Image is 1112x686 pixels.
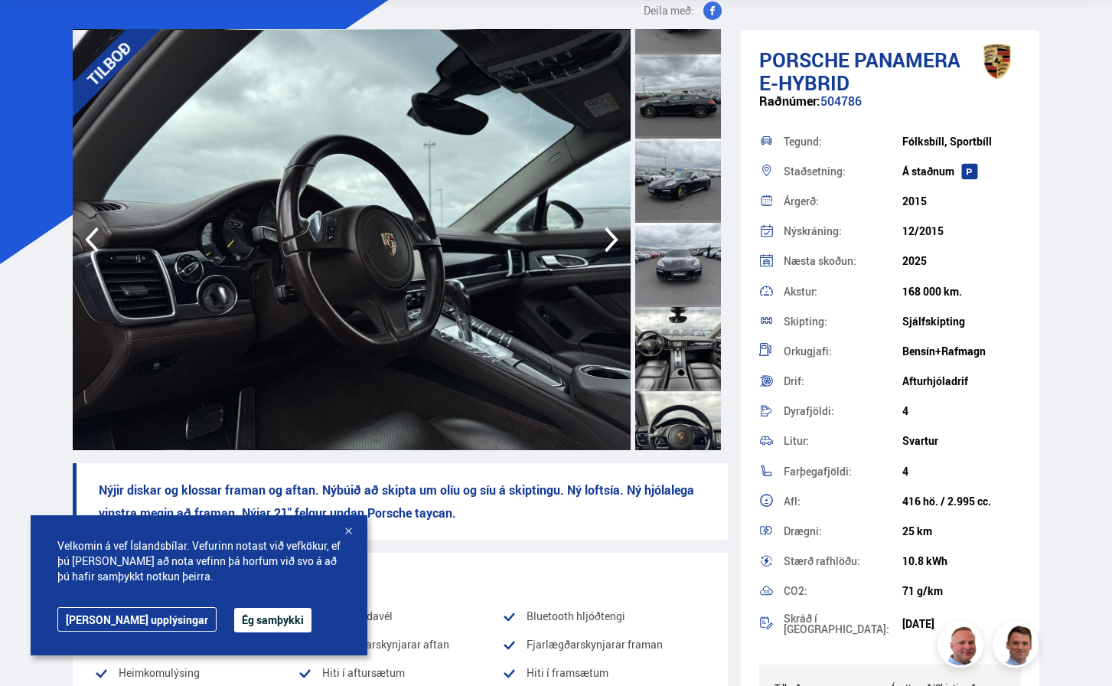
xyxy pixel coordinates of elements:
li: Hiti í aftursætum [298,664,502,682]
div: Litur: [784,436,902,446]
div: Bensín+Rafmagn [902,345,1021,358]
div: Afturhjóladrif [902,375,1021,387]
div: Nýskráning: [784,226,902,237]
p: Nýjir diskar og klossar framan og aftan. Nýbúið að skipta um olíu og síu á skiptingu. Ný loftsía.... [73,463,729,540]
div: 10.8 kWh [902,555,1021,567]
div: 25 km [902,525,1021,537]
li: Fjarlægðarskynjarar framan [502,635,706,654]
div: 71 g/km [902,585,1021,597]
img: siFngHWaQ9KaOqBr.png [940,624,986,670]
div: Vinsæll búnaður [94,565,707,588]
button: Ég samþykki [234,608,311,632]
div: 4 [902,405,1021,417]
div: Afl: [784,496,902,507]
div: 504786 [759,94,1021,124]
div: Á staðnum [902,165,1021,178]
div: Fólksbíll, Sportbíll [902,136,1021,148]
div: Skráð í [GEOGRAPHIC_DATA]: [784,613,902,635]
div: Farþegafjöldi: [784,466,902,477]
div: Drif: [784,376,902,387]
span: Velkomin á vef Íslandsbílar. Vefurinn notast við vefkökur, ef þú [PERSON_NAME] að nota vefinn þá ... [57,538,341,584]
span: Raðnúmer: [759,93,820,109]
div: 4 [902,465,1021,478]
div: Árgerð: [784,196,902,207]
div: Orkugjafi: [784,346,902,357]
div: Tegund: [784,136,902,147]
div: Sjálfskipting [902,315,1021,328]
div: [DATE] [902,618,1021,630]
div: 168 000 km. [902,286,1021,298]
div: Næsta skoðun: [784,256,902,266]
div: 12/2015 [902,225,1021,237]
div: 2015 [902,195,1021,207]
img: 3526176.jpeg [73,29,631,450]
div: Akstur: [784,286,902,297]
li: Bakkmyndavél [298,607,502,626]
a: [PERSON_NAME] upplýsingar [57,607,217,632]
span: Deila með: [644,2,694,20]
div: Stærð rafhlöðu: [784,556,902,567]
button: Opna LiveChat spjallviðmót [12,6,58,52]
div: TILBOÐ [51,6,166,121]
li: Bluetooth hljóðtengi [502,607,706,626]
img: FbJEzSuNWCJXmdc-.webp [995,624,1041,670]
div: Svartur [902,435,1021,447]
button: Deila með: [638,2,728,20]
div: Drægni: [784,526,902,537]
li: Hiti í framsætum [502,664,706,682]
li: Heimkomulýsing [94,664,298,682]
span: Panamera E-HYBRID [759,46,960,96]
div: CO2: [784,586,902,596]
div: Skipting: [784,316,902,327]
div: 416 hö. / 2.995 cc. [902,495,1021,508]
img: brand logo [967,38,1028,85]
li: Fjarlægðarskynjarar aftan [298,635,502,654]
div: Dyrafjöldi: [784,406,902,416]
div: Staðsetning: [784,166,902,177]
div: 2025 [902,255,1021,267]
span: Porsche [759,46,849,73]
